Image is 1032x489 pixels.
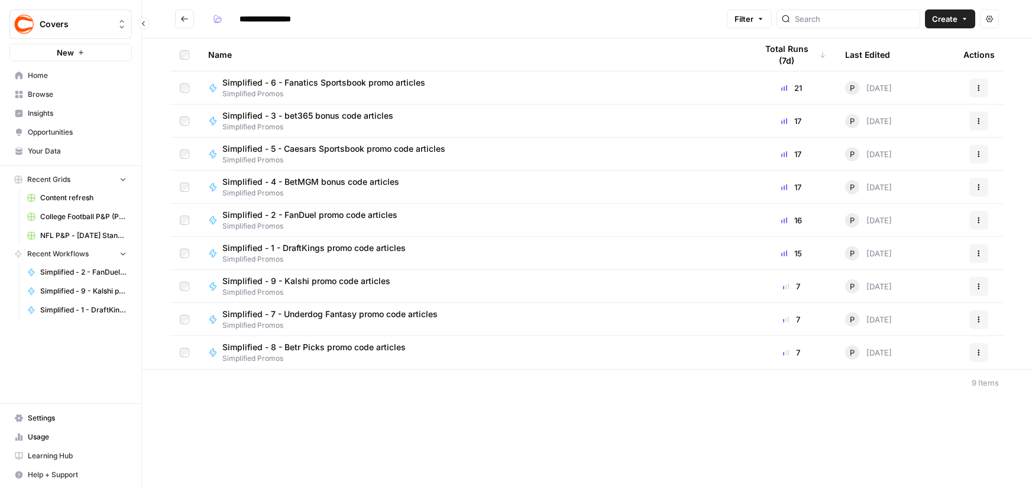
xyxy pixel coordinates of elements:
img: Covers Logo [14,14,35,35]
div: 21 [756,82,826,94]
span: Learning Hub [28,451,127,461]
span: Recent Grids [27,174,70,185]
span: P [850,347,855,358]
span: Browse [28,89,127,100]
span: Settings [28,413,127,423]
span: Home [28,70,127,81]
a: Simplified - 5 - Caesars Sportsbook promo code articlesSimplified Promos [208,143,737,165]
button: Filter [727,9,772,28]
a: Opportunities [9,123,132,142]
span: Simplified - 3 - bet365 bonus code articles [222,110,393,122]
span: Simplified Promos [222,287,400,298]
span: Simplified - 8 - Betr Picks promo code articles [222,341,406,353]
a: Simplified - 4 - BetMGM bonus code articlesSimplified Promos [208,176,737,198]
a: Simplified - 1 - DraftKings promo code articles [22,301,132,320]
span: Simplified - 1 - DraftKings promo code articles [40,305,127,315]
div: 17 [756,115,826,127]
div: Actions [963,38,995,71]
a: Simplified - 2 - FanDuel promo code articlesSimplified Promos [208,209,737,232]
span: Content refresh [40,193,127,203]
a: Simplified - 8 - Betr Picks promo code articlesSimplified Promos [208,341,737,364]
span: Simplified Promos [222,320,447,331]
a: Insights [9,104,132,123]
span: NFL P&P - [DATE] Standard (Production) Grid [40,230,127,241]
input: Search [795,13,915,25]
span: P [850,148,855,160]
div: 17 [756,181,826,193]
span: Simplified Promos [222,89,435,99]
span: New [57,47,74,58]
a: Simplified - 9 - Kalshi promo code articlesSimplified Promos [208,275,737,298]
div: [DATE] [845,114,892,128]
div: [DATE] [845,345,892,360]
span: Simplified - 9 - Kalshi promo code articles [222,275,390,287]
button: Go back [175,9,194,28]
div: Last Edited [845,38,890,71]
span: Simplified Promos [222,221,407,232]
span: P [850,281,855,292]
a: Simplified - 1 - DraftKings promo code articlesSimplified Promos [208,242,737,265]
div: Total Runs (7d) [756,38,826,71]
span: Simplified - 5 - Caesars Sportsbook promo code articles [222,143,445,155]
a: Simplified - 2 - FanDuel promo code articles [22,263,132,282]
span: Simplified - 2 - FanDuel promo code articles [222,209,397,221]
div: [DATE] [845,246,892,260]
div: 7 [756,281,826,292]
button: Help + Support [9,465,132,484]
button: Recent Grids [9,171,132,188]
span: P [850,82,855,94]
span: Simplified Promos [222,155,455,165]
div: 7 [756,314,826,325]
div: 7 [756,347,826,358]
div: 17 [756,148,826,160]
span: Opportunities [28,127,127,138]
span: Simplified - 4 - BetMGM bonus code articles [222,176,399,188]
span: P [850,214,855,226]
button: Create [925,9,975,28]
span: Simplified - 7 - Underdog Fantasy promo code articles [222,308,438,320]
span: Simplified Promos [222,188,409,198]
span: P [850,181,855,193]
div: 9 Items [972,377,999,389]
a: Simplified - 7 - Underdog Fantasy promo code articlesSimplified Promos [208,308,737,331]
div: [DATE] [845,312,892,327]
span: Usage [28,432,127,442]
a: Content refresh [22,188,132,207]
a: Simplified - 9 - Kalshi promo code articles [22,282,132,301]
a: Learning Hub [9,446,132,465]
span: Simplified - 1 - DraftKings promo code articles [222,242,406,254]
div: Name [208,38,737,71]
div: [DATE] [845,147,892,161]
a: Simplified - 6 - Fanatics Sportsbook promo articlesSimplified Promos [208,77,737,99]
a: Simplified - 3 - bet365 bonus code articlesSimplified Promos [208,110,737,132]
span: Simplified - 9 - Kalshi promo code articles [40,286,127,296]
span: Simplified - 2 - FanDuel promo code articles [40,267,127,278]
a: Settings [9,409,132,428]
span: Your Data [28,146,127,157]
span: P [850,314,855,325]
span: Covers [40,18,111,30]
a: Your Data [9,142,132,161]
a: Usage [9,428,132,446]
span: Help + Support [28,470,127,480]
span: P [850,247,855,259]
span: Recent Workflows [27,249,89,259]
div: 16 [756,214,826,226]
button: Recent Workflows [9,245,132,263]
div: 15 [756,247,826,259]
a: College Football P&P (Production) Grid (1) [22,207,132,226]
a: NFL P&P - [DATE] Standard (Production) Grid [22,226,132,245]
div: [DATE] [845,81,892,95]
span: Simplified Promos [222,353,415,364]
a: Home [9,66,132,85]
span: Simplified Promos [222,122,403,132]
span: Simplified - 6 - Fanatics Sportsbook promo articles [222,77,425,89]
span: Simplified Promos [222,254,415,265]
div: [DATE] [845,180,892,194]
button: Workspace: Covers [9,9,132,39]
div: [DATE] [845,279,892,294]
span: Create [932,13,957,25]
span: Filter [735,13,753,25]
a: Browse [9,85,132,104]
span: P [850,115,855,127]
